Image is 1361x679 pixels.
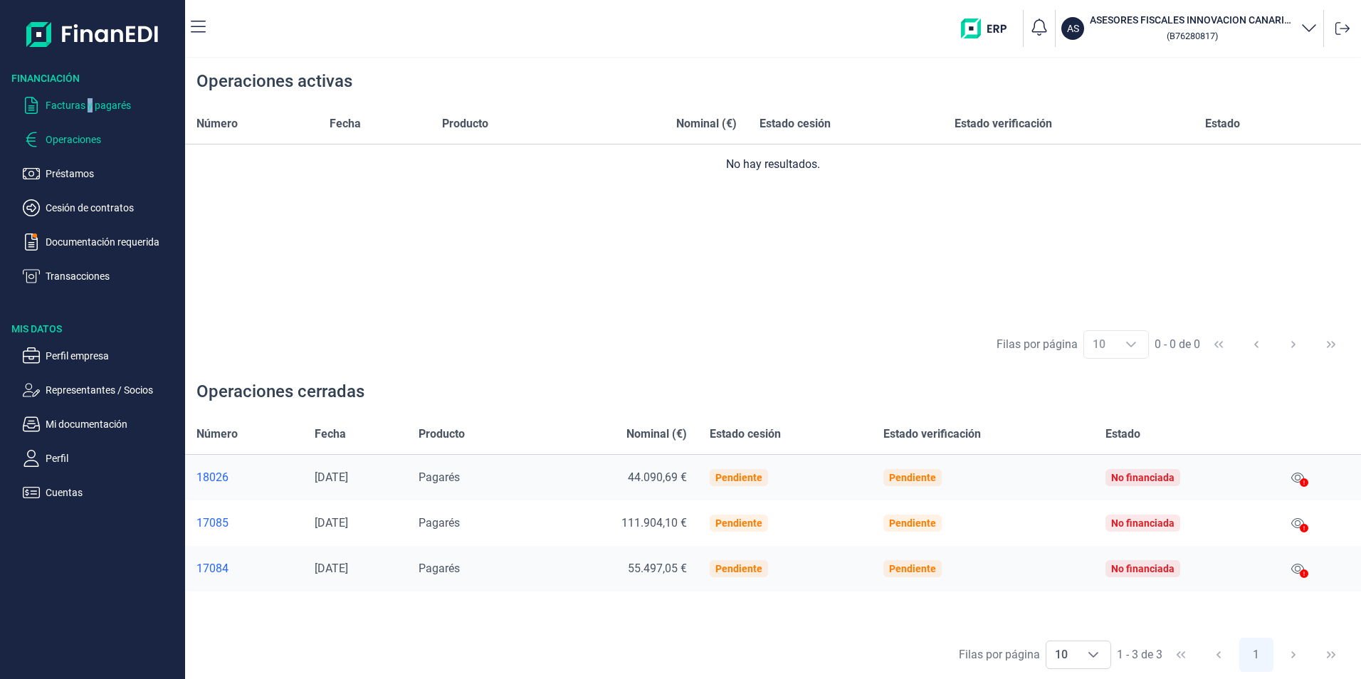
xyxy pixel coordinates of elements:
[46,199,179,216] p: Cesión de contratos
[46,450,179,467] p: Perfil
[442,115,488,132] span: Producto
[23,484,179,501] button: Cuentas
[1202,638,1236,672] button: Previous Page
[997,336,1078,353] div: Filas por página
[419,516,460,530] span: Pagarés
[26,11,159,57] img: Logo de aplicación
[715,563,762,574] div: Pendiente
[46,233,179,251] p: Documentación requerida
[889,472,936,483] div: Pendiente
[626,426,687,443] span: Nominal (€)
[889,563,936,574] div: Pendiente
[23,416,179,433] button: Mi documentación
[46,165,179,182] p: Préstamos
[1164,638,1198,672] button: First Page
[196,70,352,93] div: Operaciones activas
[196,470,292,485] a: 18026
[1276,638,1310,672] button: Next Page
[46,268,179,285] p: Transacciones
[46,416,179,433] p: Mi documentación
[955,115,1052,132] span: Estado verificación
[1076,641,1110,668] div: Choose
[1090,13,1295,27] h3: ASESORES FISCALES INNOVACION CANARIAS SL
[23,199,179,216] button: Cesión de contratos
[715,517,762,529] div: Pendiente
[628,470,687,484] span: 44.090,69 €
[676,115,737,132] span: Nominal (€)
[1205,115,1240,132] span: Estado
[1239,638,1273,672] button: Page 1
[621,516,687,530] span: 111.904,10 €
[1167,31,1218,41] small: Copiar cif
[46,381,179,399] p: Representantes / Socios
[46,484,179,501] p: Cuentas
[419,470,460,484] span: Pagarés
[961,19,1017,38] img: erp
[1314,638,1348,672] button: Last Page
[23,381,179,399] button: Representantes / Socios
[1111,517,1175,529] div: No financiada
[1067,21,1079,36] p: AS
[46,97,179,114] p: Facturas y pagarés
[196,562,292,576] a: 17084
[1114,331,1148,358] div: Choose
[419,562,460,575] span: Pagarés
[23,233,179,251] button: Documentación requerida
[315,470,396,485] div: [DATE]
[628,562,687,575] span: 55.497,05 €
[23,97,179,114] button: Facturas y pagarés
[1111,472,1175,483] div: No financiada
[1202,327,1236,362] button: First Page
[1276,327,1310,362] button: Next Page
[196,115,238,132] span: Número
[315,516,396,530] div: [DATE]
[715,472,762,483] div: Pendiente
[1105,426,1140,443] span: Estado
[46,347,179,364] p: Perfil empresa
[419,426,465,443] span: Producto
[710,426,781,443] span: Estado cesión
[1111,563,1175,574] div: No financiada
[889,517,936,529] div: Pendiente
[330,115,361,132] span: Fecha
[1061,13,1318,44] button: ASASESORES FISCALES INNOVACION CANARIAS SL (B76280817)
[1155,339,1200,350] span: 0 - 0 de 0
[1117,649,1162,660] span: 1 - 3 de 3
[23,131,179,148] button: Operaciones
[315,562,396,576] div: [DATE]
[23,450,179,467] button: Perfil
[23,165,179,182] button: Préstamos
[315,426,346,443] span: Fecha
[1239,327,1273,362] button: Previous Page
[1046,641,1076,668] span: 10
[46,131,179,148] p: Operaciones
[196,156,1350,173] div: No hay resultados.
[196,516,292,530] a: 17085
[1314,327,1348,362] button: Last Page
[196,380,364,403] div: Operaciones cerradas
[760,115,831,132] span: Estado cesión
[196,426,238,443] span: Número
[23,347,179,364] button: Perfil empresa
[883,426,981,443] span: Estado verificación
[959,646,1040,663] div: Filas por página
[23,268,179,285] button: Transacciones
